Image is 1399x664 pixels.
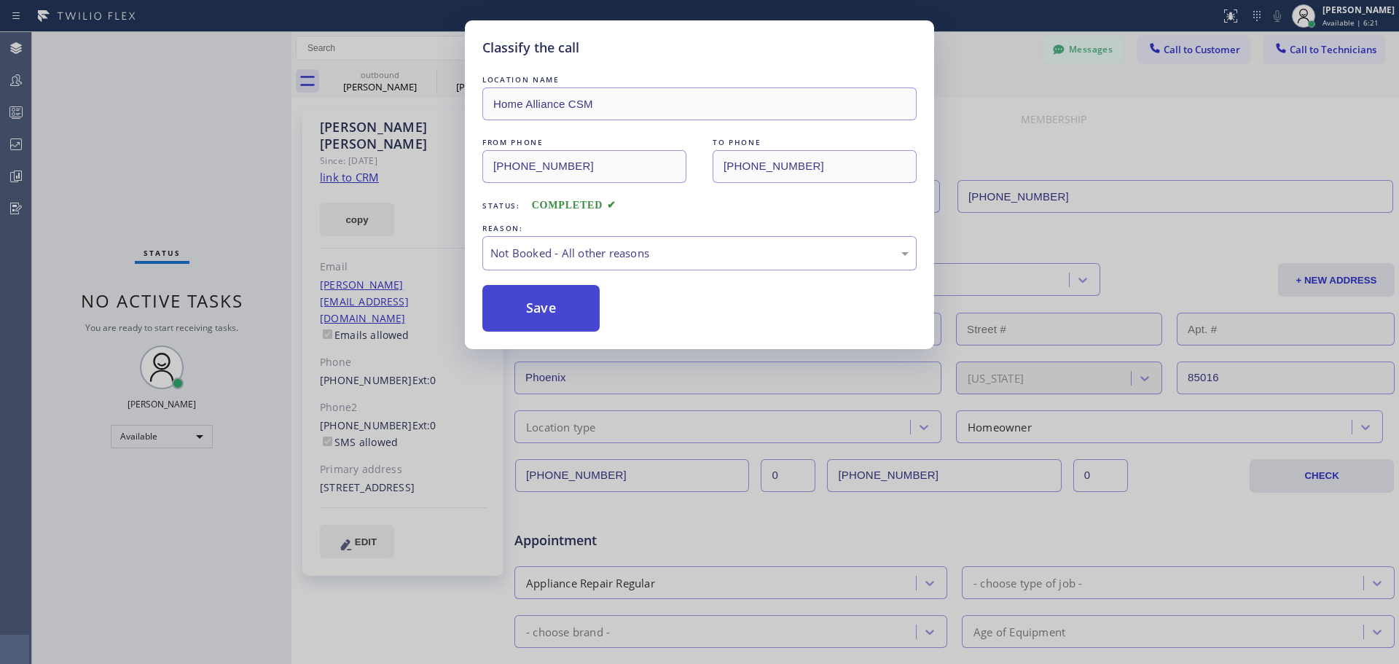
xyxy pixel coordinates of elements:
button: Save [482,285,600,332]
div: LOCATION NAME [482,72,917,87]
div: TO PHONE [713,135,917,150]
input: To phone [713,150,917,183]
span: Status: [482,200,520,211]
h5: Classify the call [482,38,579,58]
div: REASON: [482,221,917,236]
input: From phone [482,150,686,183]
span: COMPLETED [532,200,616,211]
div: Not Booked - All other reasons [490,245,909,262]
div: FROM PHONE [482,135,686,150]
